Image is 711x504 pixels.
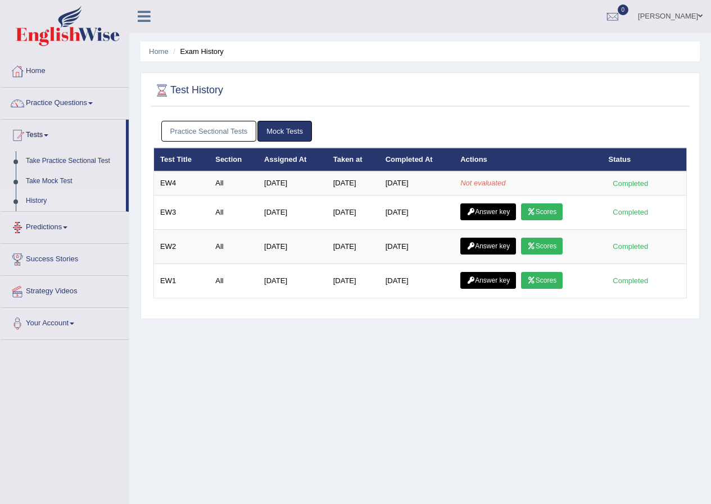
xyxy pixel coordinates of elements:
[154,148,210,171] th: Test Title
[209,171,258,195] td: All
[149,47,169,56] a: Home
[257,121,312,142] a: Mock Tests
[21,151,126,171] a: Take Practice Sectional Test
[209,195,258,229] td: All
[161,121,257,142] a: Practice Sectional Tests
[521,238,563,255] a: Scores
[209,229,258,264] td: All
[258,148,327,171] th: Assigned At
[379,195,455,229] td: [DATE]
[521,272,563,289] a: Scores
[154,195,210,229] td: EW3
[460,238,516,255] a: Answer key
[379,148,455,171] th: Completed At
[258,264,327,298] td: [DATE]
[327,148,379,171] th: Taken at
[258,171,327,195] td: [DATE]
[1,308,129,336] a: Your Account
[21,191,126,211] a: History
[603,148,687,171] th: Status
[460,272,516,289] a: Answer key
[209,264,258,298] td: All
[21,171,126,192] a: Take Mock Test
[460,179,505,187] em: Not evaluated
[1,56,129,84] a: Home
[1,212,129,240] a: Predictions
[153,82,223,99] h2: Test History
[209,148,258,171] th: Section
[154,171,210,195] td: EW4
[154,229,210,264] td: EW2
[327,171,379,195] td: [DATE]
[258,229,327,264] td: [DATE]
[1,276,129,304] a: Strategy Videos
[1,244,129,272] a: Success Stories
[460,203,516,220] a: Answer key
[1,88,129,116] a: Practice Questions
[1,120,126,148] a: Tests
[454,148,602,171] th: Actions
[379,171,455,195] td: [DATE]
[609,178,653,189] div: Completed
[618,4,629,15] span: 0
[379,229,455,264] td: [DATE]
[327,264,379,298] td: [DATE]
[609,206,653,218] div: Completed
[521,203,563,220] a: Scores
[379,264,455,298] td: [DATE]
[327,195,379,229] td: [DATE]
[154,264,210,298] td: EW1
[170,46,224,57] li: Exam History
[258,195,327,229] td: [DATE]
[327,229,379,264] td: [DATE]
[609,240,653,252] div: Completed
[609,275,653,287] div: Completed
